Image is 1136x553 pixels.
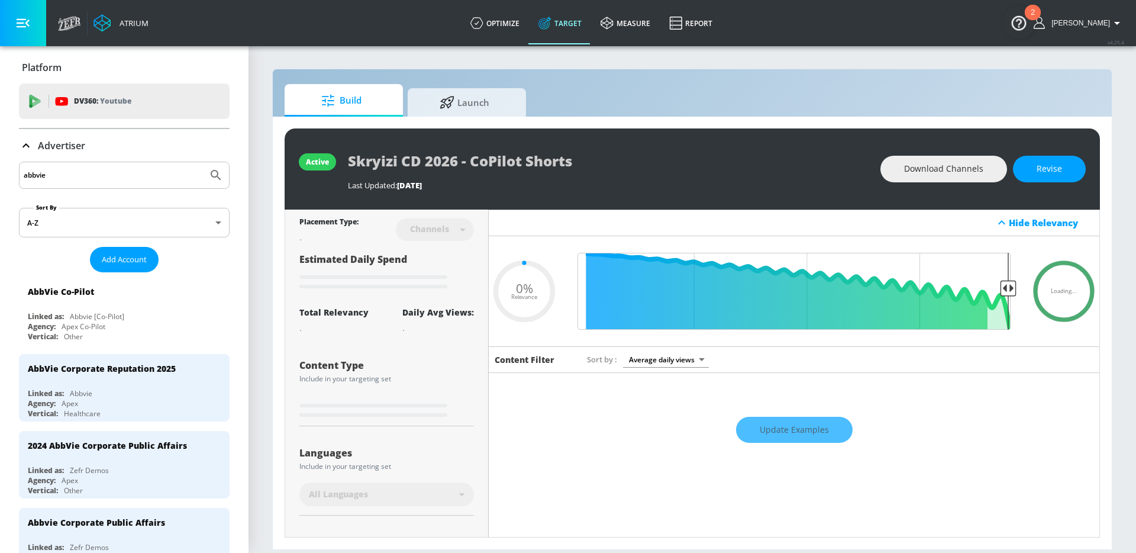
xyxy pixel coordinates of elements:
span: login as: wayne.auduong@zefr.com [1047,19,1110,27]
span: Revise [1037,162,1062,176]
div: Placement Type: [299,217,359,229]
div: Average daily views [623,352,709,368]
span: Launch [419,88,509,117]
div: 2024 AbbVie Corporate Public Affairs [28,440,187,451]
span: Loading... [1051,288,1077,294]
div: Languages [299,448,474,458]
p: DV360: [74,95,131,108]
a: Target [529,2,591,44]
input: Final Threshold [572,253,1016,330]
div: Linked as: [28,542,64,552]
p: Advertiser [38,139,85,152]
span: Estimated Daily Spend [299,253,407,266]
div: Linked as: [28,311,64,321]
span: Sort by [587,354,617,365]
div: 2024 AbbVie Corporate Public AffairsLinked as:Zefr DemosAgency:ApexVertical:Other [19,431,230,499]
div: Apex [62,475,78,486]
div: Vertical: [28,332,58,342]
div: Include in your targeting set [299,375,474,382]
div: Vertical: [28,486,58,496]
div: Zefr Demos [70,542,109,552]
div: AbbVie Co-Pilot [28,286,94,297]
div: Abbvie [70,388,92,398]
div: AbbVie Co-PilotLinked as:Abbvie [Co-Pilot]Agency:Apex Co-PilotVertical:Other [19,277,230,345]
span: All Languages [309,488,368,500]
div: Platform [19,51,230,84]
div: Abbvie Corporate Public Affairs [28,517,165,528]
div: Last Updated: [348,180,869,191]
button: Add Account [90,247,159,272]
div: Hide Relevancy [489,210,1099,236]
div: Total Relevancy [299,307,369,318]
div: 2 [1031,12,1035,28]
span: Download Channels [904,162,983,176]
div: Advertiser [19,129,230,162]
div: DV360: Youtube [19,83,230,119]
div: Hide Relevancy [1009,217,1093,229]
button: Open Resource Center, 2 new notifications [1002,6,1035,39]
button: Download Channels [880,156,1007,182]
div: Vertical: [28,409,58,419]
label: Sort By [34,204,59,211]
h6: Content Filter [495,354,554,365]
span: Build [296,86,386,115]
p: Youtube [100,95,131,107]
div: Estimated Daily Spend [299,253,474,292]
div: A-Z [19,208,230,237]
div: Linked as: [28,388,64,398]
div: Linked as: [28,465,64,475]
a: Report [660,2,722,44]
div: AbbVie Corporate Reputation 2025Linked as:AbbvieAgency:ApexVertical:Healthcare [19,354,230,422]
span: Add Account [102,253,147,266]
div: AbbVie Corporate Reputation 2025 [28,363,176,374]
div: Agency: [28,398,56,409]
div: Agency: [28,475,56,486]
div: Channels [404,224,455,234]
a: measure [591,2,660,44]
div: Content Type [299,361,474,370]
button: Revise [1013,156,1086,182]
div: Abbvie [Co-Pilot] [70,311,124,321]
div: Healthcare [64,409,101,419]
div: Include in your targeting set [299,463,474,470]
div: Other [64,486,83,496]
p: Platform [22,61,62,74]
span: [DATE] [397,180,422,191]
div: active [306,157,329,167]
div: All Languages [299,483,474,506]
button: Submit Search [203,162,229,188]
input: Search by name [24,168,203,183]
button: [PERSON_NAME] [1034,16,1124,30]
div: Atrium [115,18,149,28]
span: v 4.25.4 [1108,39,1124,46]
div: Daily Avg Views: [402,307,474,318]
a: Atrium [93,14,149,32]
span: Relevance [511,294,537,300]
div: Other [64,332,83,342]
a: optimize [461,2,529,44]
div: Zefr Demos [70,465,109,475]
span: 0% [516,282,533,294]
div: Apex Co-Pilot [62,321,105,332]
div: Apex [62,398,78,409]
div: Agency: [28,321,56,332]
